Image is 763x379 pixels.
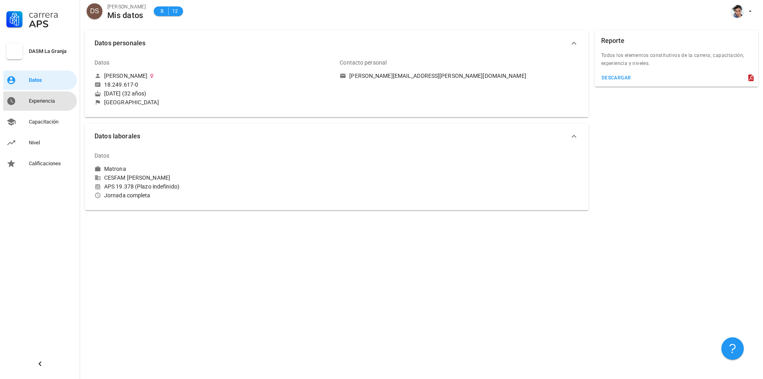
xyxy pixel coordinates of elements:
[29,10,74,19] div: Carrera
[29,160,74,167] div: Calificaciones
[95,38,569,49] span: Datos personales
[104,81,138,88] div: 18.249.617-0
[95,53,110,72] div: Datos
[95,146,110,165] div: Datos
[29,119,74,125] div: Capacitación
[601,75,631,81] div: descargar
[595,51,758,72] div: Todos los elementos constitutivos de la carrera; capacitación, experiencia y niveles.
[104,99,159,106] div: [GEOGRAPHIC_DATA]
[95,90,333,97] div: [DATE] (32 años)
[340,53,387,72] div: Contacto personal
[85,124,588,149] button: Datos laborales
[598,72,634,83] button: descargar
[29,98,74,104] div: Experiencia
[172,7,178,15] span: 12
[340,72,578,79] a: [PERSON_NAME][EMAIL_ADDRESS][PERSON_NAME][DOMAIN_NAME]
[3,112,77,132] a: Capacitación
[29,77,74,83] div: Datos
[107,11,146,20] div: Mis datos
[95,192,333,199] div: Jornada completa
[3,133,77,152] a: Nivel
[107,3,146,11] div: [PERSON_NAME]
[95,183,333,190] div: APS 19.378 (Plazo indefinido)
[85,30,588,56] button: Datos personales
[104,165,126,172] div: Matrona
[3,154,77,173] a: Calificaciones
[601,30,624,51] div: Reporte
[95,174,333,181] div: CESFAM [PERSON_NAME]
[104,72,147,79] div: [PERSON_NAME]
[731,5,744,18] div: avatar
[29,140,74,146] div: Nivel
[87,3,103,19] div: avatar
[3,71,77,90] a: Datos
[95,131,569,142] span: Datos laborales
[29,48,74,55] div: DASM La Granja
[3,91,77,111] a: Experiencia
[90,3,99,19] span: DS
[29,19,74,29] div: APS
[349,72,526,79] div: [PERSON_NAME][EMAIL_ADDRESS][PERSON_NAME][DOMAIN_NAME]
[159,7,165,15] span: B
